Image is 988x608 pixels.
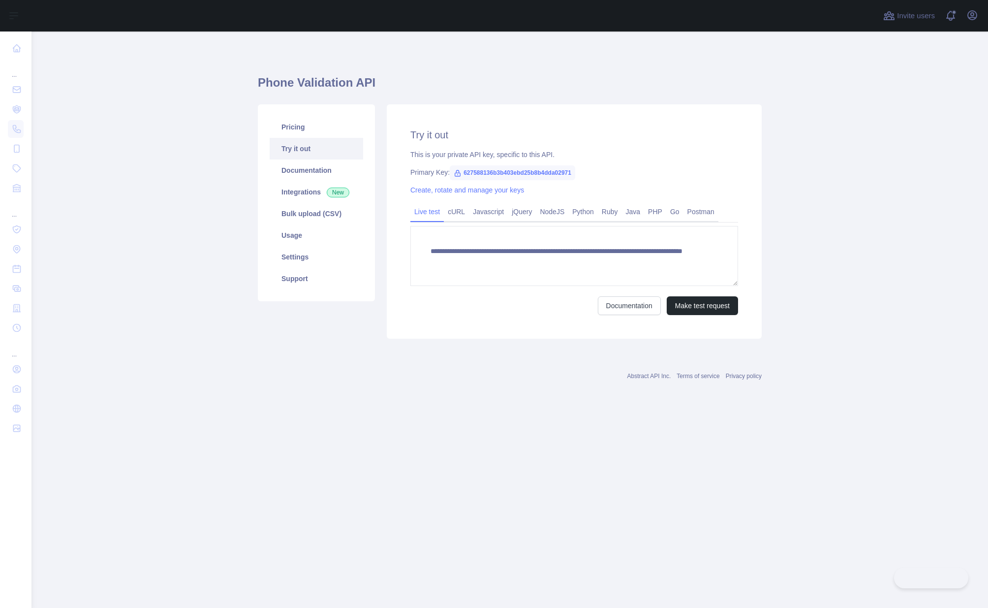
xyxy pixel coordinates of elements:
h2: Try it out [410,128,738,142]
a: Support [270,268,363,289]
h1: Phone Validation API [258,75,762,98]
a: Python [568,204,598,220]
div: This is your private API key, specific to this API. [410,150,738,160]
a: Try it out [270,138,363,160]
a: Settings [270,246,363,268]
a: Terms of service [677,373,719,380]
a: Privacy policy [726,373,762,380]
a: Ruby [598,204,622,220]
a: Live test [410,204,444,220]
a: Javascript [469,204,508,220]
a: Integrations New [270,181,363,203]
button: Make test request [667,296,738,315]
div: ... [8,339,24,358]
span: Invite users [897,10,935,22]
div: ... [8,199,24,219]
a: Usage [270,224,363,246]
a: Documentation [270,160,363,181]
a: cURL [444,204,469,220]
a: PHP [644,204,666,220]
button: Invite users [881,8,937,24]
a: Create, rotate and manage your keys [410,186,524,194]
a: Pricing [270,116,363,138]
div: ... [8,59,24,79]
a: NodeJS [536,204,568,220]
a: Postman [683,204,718,220]
a: Bulk upload (CSV) [270,203,363,224]
a: Abstract API Inc. [627,373,671,380]
a: Java [622,204,645,220]
span: New [327,188,349,197]
a: jQuery [508,204,536,220]
a: Go [666,204,683,220]
div: Primary Key: [410,167,738,177]
span: 627588136b3b403ebd25b8b4dda02971 [450,165,575,180]
a: Documentation [598,296,661,315]
iframe: Toggle Customer Support [894,568,968,588]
